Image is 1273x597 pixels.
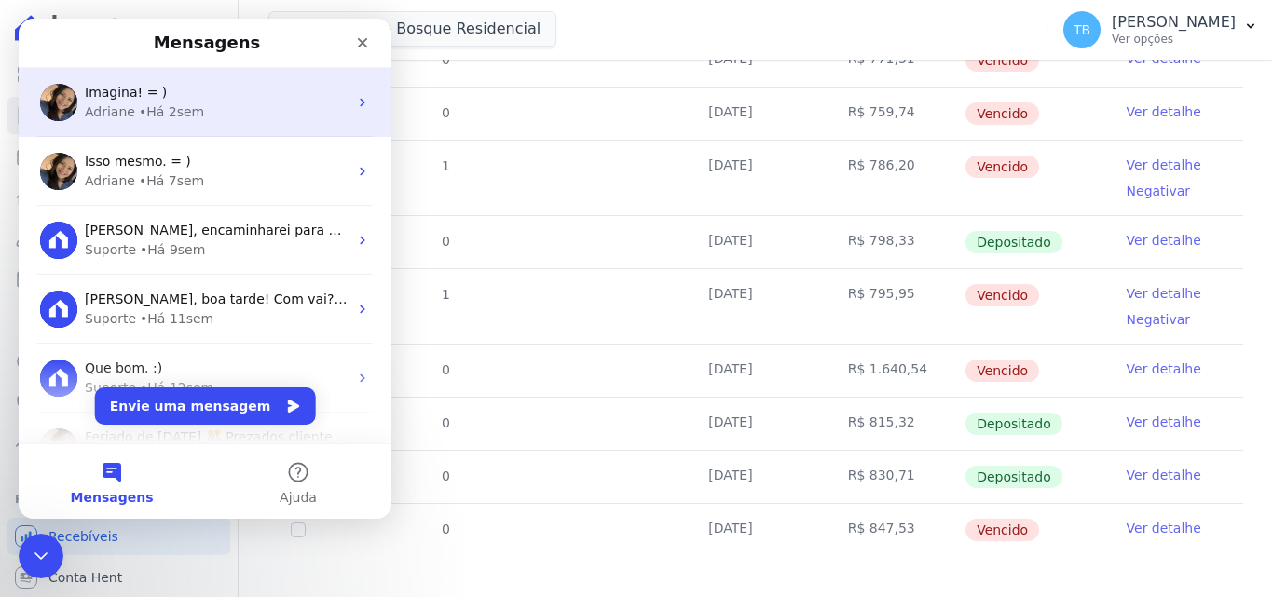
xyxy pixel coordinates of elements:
[21,134,59,171] img: Profile image for Adriane
[965,413,1062,435] span: Depositado
[66,204,505,219] span: [PERSON_NAME], encaminharei para que a Adri possa posicioná-la.
[21,272,59,309] img: Profile image for Suporte
[7,518,230,555] a: Recebíveis
[21,65,59,102] img: Profile image for Adriane
[66,153,116,172] div: Adriane
[440,158,450,173] span: 1
[826,269,965,344] td: R$ 795,95
[440,415,450,430] span: 0
[291,522,306,537] input: default
[19,534,63,578] iframe: Intercom live chat
[7,343,230,380] a: Crédito
[7,179,230,216] a: Lotes
[21,341,59,378] img: Profile image for Suporte
[1127,183,1191,198] a: Negativar
[1127,312,1191,327] a: Negativar
[7,302,230,339] a: Transferências
[686,216,825,268] td: [DATE]
[826,88,965,140] td: R$ 759,74
[76,369,297,406] button: Envie uma mensagem
[826,216,965,268] td: R$ 798,33
[1127,284,1201,303] a: Ver detalhe
[120,84,185,103] div: • Há 2sem
[686,141,825,215] td: [DATE]
[21,203,59,240] img: Profile image for Suporte
[965,284,1039,306] span: Vencido
[826,34,965,87] td: R$ 771,51
[7,261,230,298] a: Minha Carteira
[66,273,758,288] span: [PERSON_NAME], boa tarde! Com vai? Por gentileza qual o nome do cliente e dados do empreendimento?
[66,342,144,357] span: Que bom. :)
[965,102,1039,125] span: Vencido
[121,291,195,310] div: • Há 11sem
[686,88,825,140] td: [DATE]
[965,519,1039,541] span: Vencido
[66,291,117,310] div: Suporte
[1127,102,1201,121] a: Ver detalhe
[66,66,148,81] span: Imagina! = )
[121,222,186,241] div: • Há 9sem
[52,472,135,485] span: Mensagens
[21,410,59,447] img: Profile image for Adriane
[965,466,1062,488] span: Depositado
[1127,519,1201,537] a: Ver detalhe
[1112,32,1236,47] p: Ver opções
[826,504,965,556] td: R$ 847,53
[440,287,450,302] span: 1
[965,49,1039,72] span: Vencido
[121,360,195,379] div: • Há 12sem
[686,398,825,450] td: [DATE]
[7,425,230,462] a: Troca de Arquivos
[440,522,450,536] span: 0
[686,504,825,556] td: [DATE]
[686,269,825,344] td: [DATE]
[826,451,965,503] td: R$ 830,71
[965,231,1062,253] span: Depositado
[48,527,118,546] span: Recebíveis
[965,156,1039,178] span: Vencido
[48,568,122,587] span: Conta Hent
[1127,231,1201,250] a: Ver detalhe
[1112,13,1236,32] p: [PERSON_NAME]
[686,345,825,397] td: [DATE]
[120,153,185,172] div: • Há 7sem
[686,34,825,87] td: [DATE]
[15,488,223,510] div: Plataformas
[66,135,172,150] span: Isso mesmo. = )
[66,222,117,241] div: Suporte
[66,360,117,379] div: Suporte
[1048,4,1273,56] button: TB [PERSON_NAME] Ver opções
[186,426,373,500] button: Ajuda
[686,451,825,503] td: [DATE]
[7,56,230,93] a: Visão Geral
[1127,360,1201,378] a: Ver detalhe
[7,220,230,257] a: Clientes
[1127,413,1201,431] a: Ver detalhe
[261,472,298,485] span: Ajuda
[268,11,556,47] button: Morada Do Bosque Residencial
[7,138,230,175] a: Parcelas
[1127,466,1201,484] a: Ver detalhe
[7,97,230,134] a: Contratos
[1074,23,1090,36] span: TB
[7,559,230,596] a: Conta Hent
[826,398,965,450] td: R$ 815,32
[1127,156,1201,174] a: Ver detalhe
[965,360,1039,382] span: Vencido
[440,362,450,377] span: 0
[7,384,230,421] a: Negativação
[440,105,450,120] span: 0
[826,141,965,215] td: R$ 786,20
[440,234,450,249] span: 0
[826,345,965,397] td: R$ 1.640,54
[440,468,450,483] span: 0
[66,84,116,103] div: Adriane
[19,19,391,519] iframe: Intercom live chat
